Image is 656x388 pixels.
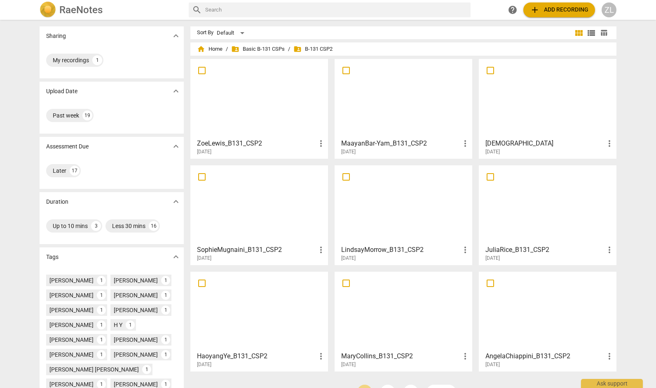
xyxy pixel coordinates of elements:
div: [PERSON_NAME] [114,336,158,344]
a: [DEMOGRAPHIC_DATA][DATE] [482,62,614,155]
div: 1 [126,320,135,329]
div: 1 [97,291,106,300]
div: 1 [161,335,170,344]
div: [PERSON_NAME] [49,350,94,359]
span: Add recording [530,5,588,15]
span: / [288,46,290,52]
div: 3 [91,221,101,231]
span: [DATE] [341,255,356,262]
div: 1 [161,291,170,300]
span: home [197,45,205,53]
span: more_vert [604,139,614,148]
p: Duration [46,198,68,206]
h3: ZoeLewis_B131_CSP2 [197,139,316,148]
span: more_vert [316,245,326,255]
span: [DATE] [341,361,356,368]
div: 16 [149,221,159,231]
span: add [530,5,540,15]
div: [PERSON_NAME] [49,276,94,285]
span: expand_more [171,141,181,151]
a: ZoeLewis_B131_CSP2[DATE] [193,62,325,155]
a: SophieMugnaini_B131_CSP2[DATE] [193,168,325,261]
div: 1 [161,276,170,285]
button: Show more [170,195,182,208]
span: [DATE] [197,361,211,368]
p: Tags [46,253,59,261]
p: Sharing [46,32,66,40]
h2: RaeNotes [59,4,103,16]
button: Show more [170,251,182,263]
div: Up to 10 mins [53,222,88,230]
div: [PERSON_NAME] [49,336,94,344]
div: 1 [142,365,151,374]
span: more_vert [604,351,614,361]
div: Later [53,167,66,175]
button: Tile view [573,27,585,39]
button: Table view [597,27,610,39]
a: HaoyangYe_B131_CSP2[DATE] [193,275,325,368]
div: Less 30 mins [112,222,145,230]
input: Search [205,3,467,16]
span: search [192,5,202,15]
span: expand_more [171,197,181,207]
h3: HaoyangYe_B131_CSP2 [197,351,316,361]
a: MaryCollins_B131_CSP2[DATE] [337,275,469,368]
h3: MaayanBar-Yam_B131_CSP2 [341,139,460,148]
h3: SophieMugnaini_B131_CSP2 [197,245,316,255]
span: [DATE] [485,148,500,155]
div: 1 [97,320,106,329]
div: 1 [161,350,170,359]
h3: AngelaChiappini_B131_CSP2 [485,351,604,361]
div: Default [217,26,247,40]
h3: JuliaRice_B131_CSP2 [485,245,604,255]
button: Show more [170,140,182,153]
span: more_vert [316,351,326,361]
div: [PERSON_NAME] [114,291,158,299]
a: MaayanBar-Yam_B131_CSP2[DATE] [337,62,469,155]
span: more_vert [316,139,326,148]
div: 1 [161,306,170,315]
button: Show more [170,85,182,97]
img: Logo [40,2,56,18]
div: 19 [82,111,92,120]
span: [DATE] [197,255,211,262]
a: LindsayMorrow_B131_CSP2[DATE] [337,168,469,261]
span: more_vert [604,245,614,255]
h3: LindsayMorrow_B131_CSP2 [341,245,460,255]
div: 1 [97,276,106,285]
div: 1 [97,306,106,315]
div: 1 [92,55,102,65]
span: folder_shared [293,45,302,53]
span: table_chart [600,29,608,37]
span: more_vert [460,351,470,361]
div: [PERSON_NAME] [49,291,94,299]
div: My recordings [53,56,89,64]
span: / [226,46,228,52]
span: view_module [574,28,584,38]
div: [PERSON_NAME] [49,321,94,329]
button: Upload [523,2,595,17]
span: [DATE] [485,361,500,368]
span: expand_more [171,252,181,262]
button: List view [585,27,597,39]
a: AngelaChiappini_B131_CSP2[DATE] [482,275,614,368]
h3: KristenHassler_B131_CSP2 [485,139,604,148]
span: [DATE] [197,148,211,155]
a: LogoRaeNotes [40,2,182,18]
span: folder_shared [231,45,239,53]
span: more_vert [460,139,470,148]
div: Past week [53,111,79,120]
button: Show more [170,30,182,42]
span: [DATE] [341,148,356,155]
p: Assessment Due [46,142,89,151]
span: view_list [586,28,596,38]
span: more_vert [460,245,470,255]
div: 17 [70,166,80,176]
div: [PERSON_NAME] [114,276,158,285]
p: Upload Date [46,87,77,96]
span: Basic B-131 CSPs [231,45,285,53]
a: JuliaRice_B131_CSP2[DATE] [482,168,614,261]
div: Sort By [197,30,213,36]
div: [PERSON_NAME] [49,306,94,314]
div: H Y [114,321,122,329]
